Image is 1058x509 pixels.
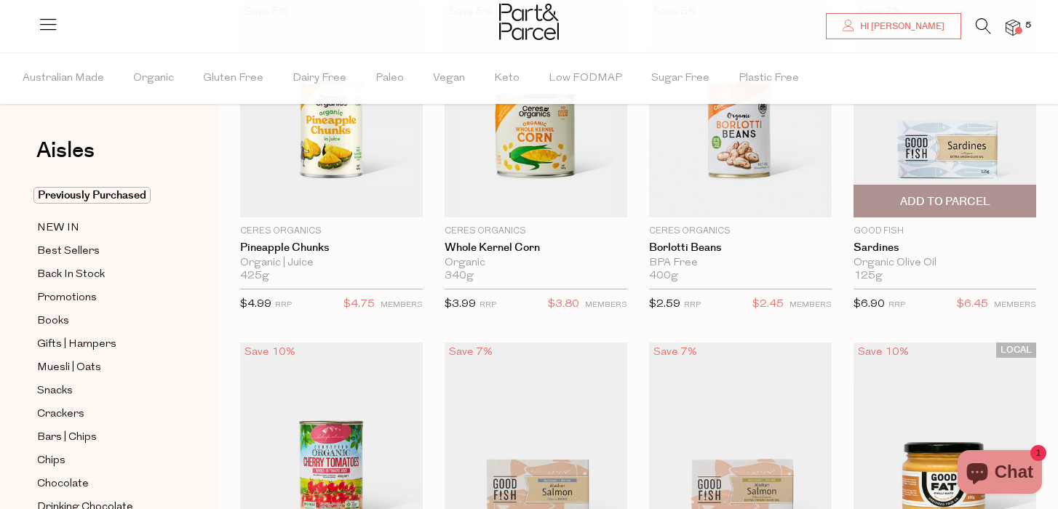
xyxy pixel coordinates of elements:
[37,336,116,353] span: Gifts | Hampers
[293,53,346,104] span: Dairy Free
[23,53,104,104] span: Australian Made
[752,295,784,314] span: $2.45
[37,428,170,446] a: Bars | Chips
[240,342,300,362] div: Save 10%
[37,312,170,330] a: Books
[649,270,678,283] span: 400g
[649,225,832,238] p: Ceres Organics
[37,289,170,307] a: Promotions
[854,225,1036,238] p: Good Fish
[649,299,680,310] span: $2.59
[854,241,1036,254] a: Sardines
[37,382,73,400] span: Snacks
[856,20,944,33] span: Hi [PERSON_NAME]
[854,270,883,283] span: 125g
[996,342,1036,358] span: LOCAL
[33,187,151,204] span: Previously Purchased
[957,295,988,314] span: $6.45
[494,53,520,104] span: Keto
[826,13,961,39] a: Hi [PERSON_NAME]
[133,53,174,104] span: Organic
[240,257,423,270] div: Organic | Juice
[900,194,990,209] span: Add To Parcel
[854,342,913,362] div: Save 10%
[585,301,627,309] small: MEMBERS
[37,187,170,204] a: Previously Purchased
[953,450,1046,497] inbox-online-store-chat: Shopify online store chat
[548,295,579,314] span: $3.80
[1022,19,1035,32] span: 5
[37,406,84,423] span: Crackers
[37,220,79,237] span: NEW IN
[888,301,905,309] small: RRP
[381,301,423,309] small: MEMBERS
[445,270,474,283] span: 340g
[375,53,404,104] span: Paleo
[480,301,496,309] small: RRP
[37,405,170,423] a: Crackers
[36,140,95,176] a: Aisles
[854,257,1036,270] div: Organic Olive Oil
[343,295,375,314] span: $4.75
[203,53,263,104] span: Gluten Free
[37,476,89,493] span: Chocolate
[37,219,170,237] a: NEW IN
[433,53,465,104] span: Vegan
[649,241,832,254] a: Borlotti Beans
[854,2,1036,217] img: Sardines
[37,359,101,377] span: Muesli | Oats
[549,53,622,104] span: Low FODMAP
[1006,20,1020,35] a: 5
[37,452,170,470] a: Chips
[37,382,170,400] a: Snacks
[37,289,97,307] span: Promotions
[37,429,97,446] span: Bars | Chips
[649,257,832,270] div: BPA Free
[37,243,100,260] span: Best Sellers
[37,358,170,377] a: Muesli | Oats
[994,301,1036,309] small: MEMBERS
[240,241,423,254] a: Pineapple Chunks
[445,342,497,362] div: Save 7%
[789,301,832,309] small: MEMBERS
[240,225,423,238] p: Ceres Organics
[37,475,170,493] a: Chocolate
[499,4,559,40] img: Part&Parcel
[240,2,423,217] img: Pineapple Chunks
[240,299,271,310] span: $4.99
[445,241,627,254] a: Whole Kernel Corn
[275,301,292,309] small: RRP
[37,335,170,353] a: Gifts | Hampers
[651,53,709,104] span: Sugar Free
[36,135,95,167] span: Aisles
[445,225,627,238] p: Ceres Organics
[649,342,701,362] div: Save 7%
[649,2,832,217] img: Borlotti Beans
[37,265,170,284] a: Back In Stock
[445,257,627,270] div: Organic
[445,2,627,217] img: Whole Kernel Corn
[37,242,170,260] a: Best Sellers
[739,53,799,104] span: Plastic Free
[854,185,1036,217] button: Add To Parcel
[684,301,701,309] small: RRP
[37,313,69,330] span: Books
[445,299,476,310] span: $3.99
[37,452,65,470] span: Chips
[240,270,269,283] span: 425g
[854,299,885,310] span: $6.90
[37,266,105,284] span: Back In Stock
